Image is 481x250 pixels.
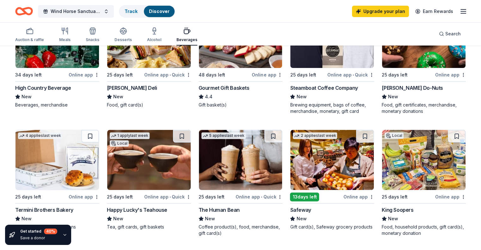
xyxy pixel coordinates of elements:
[38,5,114,18] button: Wind Horse Sanctuary Online Auction
[176,37,197,42] div: Beverages
[107,130,191,230] a: Image for Happy Lucky's Teahouse1 applylast weekLocal25 days leftOnline app•QuickHappy Lucky's Te...
[205,215,215,223] span: New
[15,102,99,108] div: Beverages, merchandise
[15,193,41,201] div: 25 days left
[107,8,191,108] a: Image for McAlister's Deli5 applieslast week25 days leftOnline app•Quick[PERSON_NAME] DeliNewFood...
[107,102,191,108] div: Food, gift card(s)
[147,25,161,46] button: Alcohol
[69,71,99,79] div: Online app
[22,93,32,101] span: New
[353,72,354,77] span: •
[290,206,311,214] div: Safeway
[382,71,408,79] div: 25 days left
[119,5,175,18] button: TrackDiscover
[261,194,262,199] span: •
[170,194,171,199] span: •
[149,9,170,14] a: Discover
[388,93,398,101] span: New
[170,72,171,77] span: •
[382,8,466,114] a: Image for Shipley Do-Nuts25 days leftOnline app[PERSON_NAME] Do-NutsNewFood, gift certificates, m...
[15,84,71,92] div: High Country Beverage
[107,224,191,230] div: Tea, gift cards, gift baskets
[107,84,157,92] div: [PERSON_NAME] Deli
[107,130,191,190] img: Image for Happy Lucky's Teahouse
[290,224,374,230] div: Gift card(s), Safeway grocery products
[125,9,138,14] a: Track
[382,130,466,236] a: Image for King SoopersLocal25 days leftOnline appKing SoopersNewFood, household products, gift ca...
[290,130,374,230] a: Image for Safeway2 applieslast week13days leftOnline appSafewayNewGift card(s), Safeway grocery p...
[201,132,246,139] div: 5 applies last week
[107,71,133,79] div: 25 days left
[296,215,306,223] span: New
[290,192,319,201] div: 13 days left
[293,132,337,139] div: 2 applies last week
[86,25,99,46] button: Snacks
[114,25,132,46] button: Desserts
[15,4,33,19] a: Home
[51,8,101,15] span: Wind Horse Sanctuary Online Auction
[199,8,283,108] a: Image for Gourmet Gift Baskets10 applieslast week48 days leftOnline appGourmet Gift Baskets4.4Gif...
[199,130,283,236] a: Image for The Human Bean5 applieslast week25 days leftOnline app•QuickThe Human BeanNewCoffee pro...
[290,84,358,92] div: Steamboat Coffee Company
[382,102,466,114] div: Food, gift certificates, merchandise, monetary donations
[435,71,466,79] div: Online app
[199,206,240,214] div: The Human Bean
[290,130,374,190] img: Image for Safeway
[434,27,466,40] button: Search
[144,71,191,79] div: Online app Quick
[388,215,398,223] span: New
[15,130,99,190] img: Image for Termini Brothers Bakery
[18,132,62,139] div: 4 applies last week
[59,37,71,42] div: Meals
[199,102,283,108] div: Gift basket(s)
[290,8,374,114] a: Image for Steamboat Coffee Company1 applylast weekLocal25 days leftOnline app•QuickSteamboat Coff...
[15,37,44,42] div: Auction & raffle
[382,84,443,92] div: [PERSON_NAME] Do-Nuts
[382,224,466,236] div: Food, household products, gift card(s), monetary donation
[296,93,306,101] span: New
[110,132,150,139] div: 1 apply last week
[20,235,57,241] div: Save a donor
[236,193,282,201] div: Online app Quick
[107,206,167,214] div: Happy Lucky's Teahouse
[199,224,283,236] div: Coffee product(s), food, merchandise, gift card(s)
[44,229,57,234] div: 40 %
[382,193,408,201] div: 25 days left
[59,25,71,46] button: Meals
[199,130,282,190] img: Image for The Human Bean
[144,193,191,201] div: Online app Quick
[352,6,409,17] a: Upgrade your plan
[15,130,99,230] a: Image for Termini Brothers Bakery4 applieslast week25 days leftOnline appTermini Brothers BakeryN...
[435,193,466,201] div: Online app
[445,30,461,38] span: Search
[15,25,44,46] button: Auction & raffle
[113,215,123,223] span: New
[113,93,123,101] span: New
[385,132,404,139] div: Local
[110,140,129,147] div: Local
[290,71,316,79] div: 25 days left
[382,206,413,214] div: King Soopers
[411,6,457,17] a: Earn Rewards
[15,8,99,108] a: Image for High Country BeverageLocal34 days leftOnline appHigh Country BeverageNewBeverages, merc...
[15,71,42,79] div: 34 days left
[114,37,132,42] div: Desserts
[343,193,374,201] div: Online app
[199,193,225,201] div: 25 days left
[147,37,161,42] div: Alcohol
[199,71,225,79] div: 48 days left
[107,193,133,201] div: 25 days left
[382,130,466,190] img: Image for King Soopers
[199,84,250,92] div: Gourmet Gift Baskets
[22,215,32,223] span: New
[86,37,99,42] div: Snacks
[20,229,57,234] div: Get started
[176,25,197,46] button: Beverages
[327,71,374,79] div: Online app Quick
[69,193,99,201] div: Online app
[205,93,213,101] span: 4.4
[252,71,282,79] div: Online app
[290,102,374,114] div: Brewing equipment, bags of coffee, merchandise, monetary, gift card
[15,206,73,214] div: Termini Brothers Bakery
